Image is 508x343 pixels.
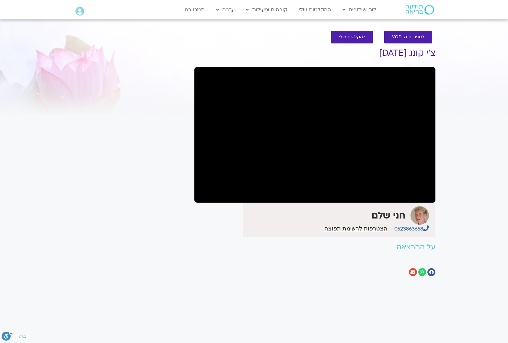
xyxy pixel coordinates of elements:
a: לספריית ה-VOD [384,31,432,43]
img: חני שלם [410,206,429,225]
div: שיתוף ב email [409,268,417,276]
a: עזרה [213,4,238,16]
a: ההקלטות שלי [295,4,334,16]
strong: חני שלם [372,209,406,222]
span: לספריית ה-VOD [392,35,424,40]
span: להקלטות שלי [339,35,365,40]
div: שיתוף ב whatsapp [418,268,426,276]
a: תמכו בנו [181,4,208,16]
div: שיתוף ב facebook [427,268,435,276]
a: קורסים ופעילות [243,4,291,16]
h1: צ’י קונג [DATE] [194,48,435,58]
a: הצטרפות לרשימת תפוצה [324,226,387,231]
a: לוח שידורים [339,4,379,16]
a: 0523863658 [394,225,429,232]
h2: על ההרצאה [194,243,435,251]
a: להקלטות שלי [331,31,373,43]
img: תודעה בריאה [406,5,434,15]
